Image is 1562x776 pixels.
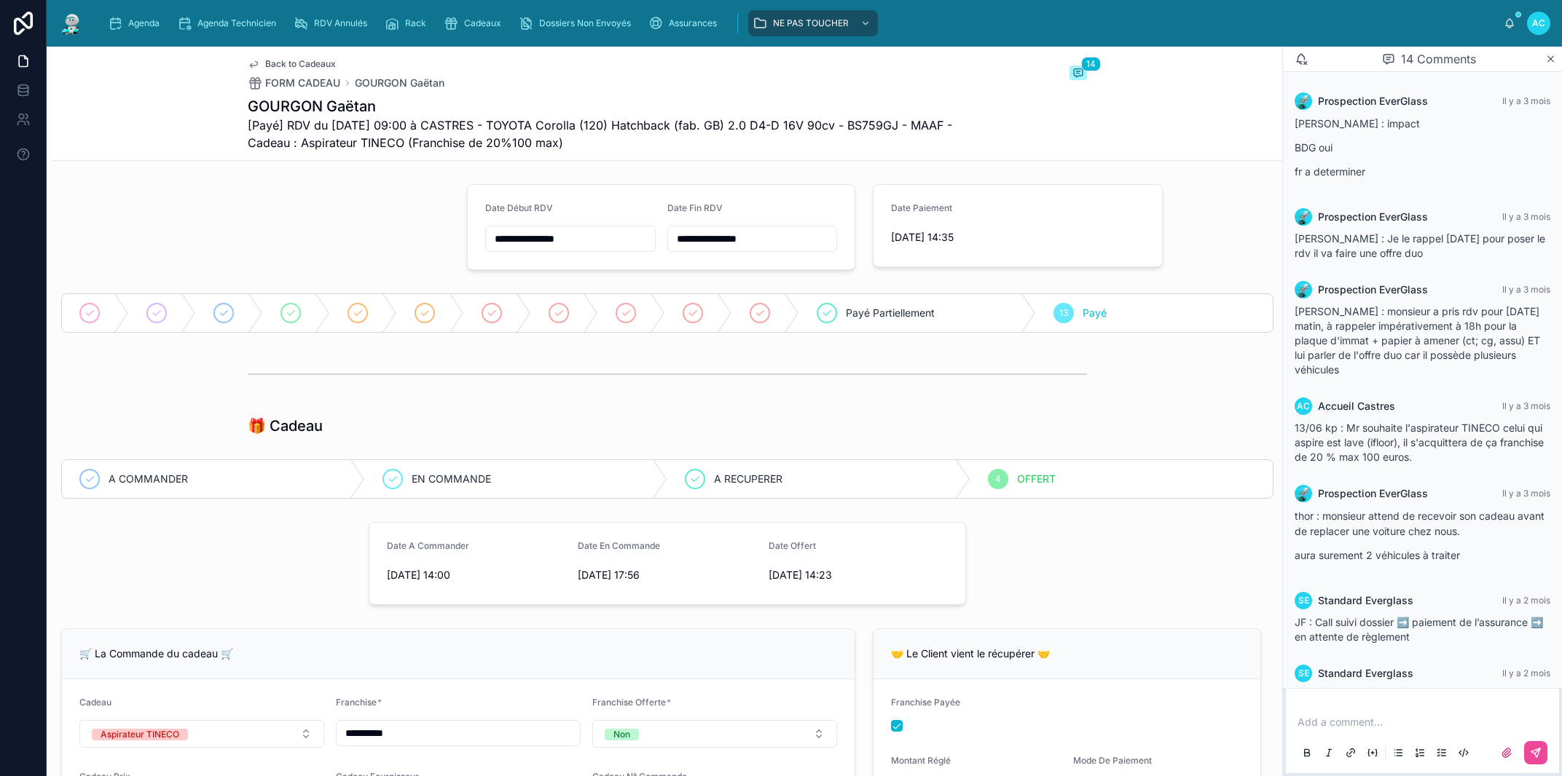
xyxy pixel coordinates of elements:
span: Il y a 3 mois [1502,284,1550,295]
button: Select Button [592,720,837,748]
span: 🤝 Le Client vient le récupérer 🤝 [891,647,1050,660]
span: Il y a 3 mois [1502,400,1550,411]
span: Payé [1083,306,1107,320]
span: Accueil Castres [1318,399,1395,413]
span: RDV Annulés [314,17,367,29]
span: Prospection EverGlass [1318,210,1428,224]
span: Rack [405,17,426,29]
span: Payé Partiellement [846,306,935,320]
div: Aspirateur TINECO [101,729,179,740]
span: [DATE] 14:35 [891,230,1145,245]
span: 🛒 La Commande du cadeau 🛒 [79,647,233,660]
span: AC [1297,400,1310,412]
img: App logo [58,12,85,35]
h1: 🎁 Cadeau [248,416,323,436]
a: Dossiers Non Envoyés [514,10,641,36]
span: NE PAS TOUCHER [773,17,849,29]
span: SE [1298,668,1309,679]
span: Prospection EverGlass [1318,282,1428,297]
p: thor : monsieur attend de recevoir son cadeau avant de replacer une voiture chez nous. [1295,508,1550,539]
span: JF : Call suivi dossier ➡️ paiement de l’assurance ➡️ en attente de règlement [1295,616,1543,643]
span: Agenda [128,17,160,29]
span: [Payé] RDV du [DATE] 09:00 à CASTRES - TOYOTA Corolla (120) Hatchback (fab. GB) 2.0 D4-D 16V 90cv... [248,116,978,151]
span: 4 [995,473,1001,485]
span: Standard Everglass [1318,666,1413,681]
span: Cadeaux [464,17,501,29]
span: Dossiers Non Envoyés [539,17,631,29]
span: FORM CADEAU [265,76,340,90]
span: Agenda Technicien [197,17,276,29]
a: Agenda Technicien [173,10,286,36]
span: Franchise Payée [891,697,960,708]
span: Back to Cadeaux [265,58,336,70]
span: Franchise [336,697,377,708]
a: NE PAS TOUCHER [748,10,878,36]
span: [DATE] 17:56 [578,568,757,582]
span: Montant Réglé [891,755,951,766]
span: AC [1532,17,1545,29]
button: 14 [1070,66,1087,83]
span: Cadeau [79,697,111,708]
span: Franchise Offerte [592,697,666,708]
span: [PERSON_NAME] : monsieur a pris rdv pour [DATE] matin, à rappeler impérativement à 18h pour la pl... [1295,305,1540,376]
a: RDV Annulés [289,10,377,36]
span: [DATE] 14:23 [769,568,948,582]
span: Mode De Paiement [1073,755,1152,766]
a: Cadeaux [439,10,511,36]
span: 13 [1059,307,1068,319]
span: EN COMMANDE [412,472,491,486]
a: GOURGON Gaëtan [355,76,444,90]
span: Assurances [669,17,717,29]
span: Prospection EverGlass [1318,94,1428,108]
p: aura surement 2 véhicules à traiter [1295,547,1550,563]
h1: GOURGON Gaëtan [248,96,978,116]
span: [DATE] 14:00 [387,568,566,582]
a: Rack [380,10,436,36]
span: Il y a 3 mois [1502,488,1550,499]
span: 14 [1081,57,1101,71]
span: OFFERT [1017,472,1056,486]
span: A COMMANDER [109,472,188,486]
span: Il y a 2 mois [1502,595,1550,606]
a: Back to Cadeaux [248,58,336,70]
span: Date En Commande [578,540,660,551]
a: Agenda [103,10,170,36]
span: A RECUPERER [714,472,782,486]
a: Assurances [644,10,727,36]
a: FORM CADEAU [248,76,340,90]
span: Il y a 2 mois [1502,668,1550,678]
p: BDG oui [1295,140,1550,155]
span: Date Début RDV [485,202,553,213]
span: [PERSON_NAME] : Je le rappel [DATE] pour poser le rdv il va faire une offre duo [1295,232,1545,259]
span: Standard Everglass [1318,593,1413,608]
span: Il y a 3 mois [1502,95,1550,106]
span: Date Offert [769,540,816,551]
p: [PERSON_NAME] : impact [1295,116,1550,131]
div: scrollable content [96,7,1504,39]
span: Date A Commander [387,540,469,551]
div: Non [613,729,630,740]
span: Date Fin RDV [667,202,723,213]
button: Select Button [79,720,324,748]
span: SE [1298,595,1309,606]
span: 14 Comments [1401,50,1476,68]
span: Il y a 3 mois [1502,211,1550,222]
span: Date Paiement [891,202,952,213]
span: 13/06 kp : Mr souhaite l'aspirateur TINECO celui qui aspire est lave (ifloor), il s'acquittera de... [1295,421,1544,463]
p: fr a determiner [1295,164,1550,179]
span: Prospection EverGlass [1318,486,1428,501]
